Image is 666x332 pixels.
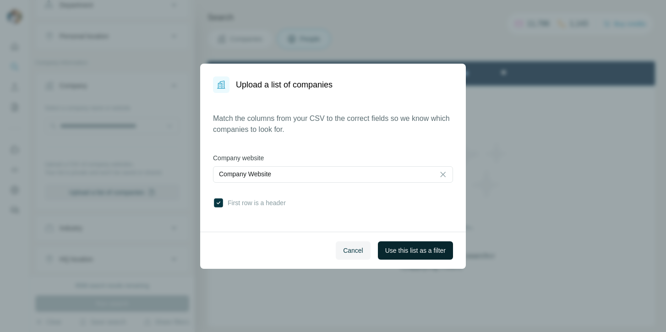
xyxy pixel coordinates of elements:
button: Cancel [336,241,371,260]
span: Use this list as a filter [385,246,446,255]
span: First row is a header [224,198,286,207]
label: Company website [213,153,453,163]
button: Use this list as a filter [378,241,453,260]
div: Watch our October Product update [161,2,287,22]
p: Company Website [219,169,271,179]
h1: Upload a list of companies [236,78,333,91]
span: Cancel [343,246,363,255]
p: Match the columns from your CSV to the correct fields so we know which companies to look for. [213,113,453,135]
